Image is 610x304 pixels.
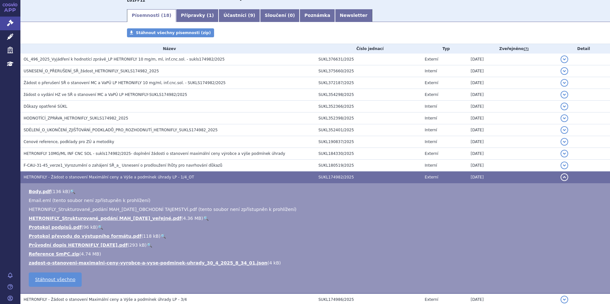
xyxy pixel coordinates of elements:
[203,216,209,221] a: 🔍
[29,207,296,212] span: HETRONIFLY_Strukturované_podání MAH_[DATE]_OBCHODNÍ TAJEMSTVÍ.pdf (tento soubor není zpřístupněn ...
[136,31,211,35] span: Stáhnout všechny písemnosti (zip)
[425,69,437,73] span: Interní
[425,151,438,156] span: Externí
[315,160,421,171] td: SUKL180519/2025
[561,55,568,63] button: detail
[24,128,218,132] span: SDĚLENÍ_O_UKONČENÍ_ZJIŠŤOVÁNÍ_PODKLADŮ_PRO_ROZHODNUTÍ_HETRONIFLY_SUKLS174982_2025
[24,175,194,179] span: HETRONFILY - Žádost o stanovení Maximální ceny a Výše a podmínek úhrady LP - 1/4_OT
[561,173,568,181] button: detail
[315,65,421,77] td: SUKL375660/2025
[24,81,226,85] span: Žádost o přerušení SŘ o stanovení MC a VaPÚ LP HETRONIFLY 10 mg/ml, inf.cnc.sol. - SUKLS174982/2025
[29,242,604,248] li: ( )
[561,126,568,134] button: detail
[98,225,103,230] a: 🔍
[561,296,568,303] button: detail
[467,54,557,65] td: [DATE]
[183,216,201,221] span: 4.36 MB
[127,28,214,37] a: Stáhnout všechny písemnosti (zip)
[147,242,152,248] a: 🔍
[29,272,82,287] a: Stáhnout všechno
[209,13,212,18] span: 1
[425,175,438,179] span: Externí
[24,116,128,120] span: HODNOTÍCÍ_ZPRÁVA_HETRONIFLY_SUKLS174982_2025
[29,189,51,194] a: Body.pdf
[29,188,604,195] li: ( )
[467,44,557,54] th: Zveřejněno
[24,151,285,156] span: HETRONIFLY 10MG/ML INF CNC SOL - sukls174982/2025- doplnění žádosti o stanovení maximální ceny vý...
[24,92,187,97] span: žádost o vydání HZ ve SŘ o stanovení MC a VaPÚ LP HETRONIFLY-SUKLS174982/2025
[425,140,437,144] span: Interní
[29,224,604,230] li: ( )
[524,47,529,51] abbr: (?)
[425,297,438,302] span: Externí
[176,9,219,22] a: Přípravky (1)
[315,171,421,183] td: SUKL174982/2025
[425,116,437,120] span: Interní
[561,150,568,157] button: detail
[561,138,568,146] button: detail
[467,171,557,183] td: [DATE]
[557,44,610,54] th: Detail
[467,101,557,112] td: [DATE]
[561,114,568,122] button: detail
[81,251,99,257] span: 4.74 MB
[561,162,568,169] button: detail
[29,234,141,239] a: Protokol převodu do výstupního formátu.pdf
[425,92,438,97] span: Externí
[250,13,253,18] span: 9
[561,67,568,75] button: detail
[29,233,604,239] li: ( )
[315,44,421,54] th: Číslo jednací
[315,148,421,160] td: SUKL184330/2025
[467,89,557,101] td: [DATE]
[467,65,557,77] td: [DATE]
[269,260,279,265] span: 4 kB
[467,136,557,148] td: [DATE]
[29,251,604,257] li: ( )
[20,44,315,54] th: Název
[315,89,421,101] td: SUKL354298/2025
[24,57,225,62] span: OL_496_2025_Vyjádření k hodnotící zprávě_LP HETRONIFLY 10 mg/m, ml, inf.cnc.sol. - sukls174982/2025
[315,124,421,136] td: SUKL352401/2025
[143,234,159,239] span: 118 kB
[70,189,75,194] a: 🔍
[421,44,467,54] th: Typ
[467,160,557,171] td: [DATE]
[561,103,568,110] button: detail
[561,79,568,87] button: detail
[315,112,421,124] td: SUKL352398/2025
[160,234,166,239] a: 🔍
[425,81,438,85] span: Externí
[29,260,604,266] li: ( )
[290,13,293,18] span: 0
[467,77,557,89] td: [DATE]
[24,69,159,73] span: USNESENÍ_O_PŘERUŠENÍ_SŘ_žádost_HETRONIFLY_SUKLS174982_2025
[24,140,114,144] span: Cenové reference, podklady pro ZÚ a metodiky
[260,9,300,22] a: Sloučení (0)
[29,242,128,248] a: Průvodní dopis HETRONIFLY [DATE].pdf
[315,101,421,112] td: SUKL352366/2025
[29,251,79,257] a: Reference SmPC.zip
[29,198,150,203] span: Email.eml (tento soubor není zpřístupněn k prohlížení)
[467,112,557,124] td: [DATE]
[315,77,421,89] td: SUKL372187/2025
[425,57,438,62] span: Externí
[561,91,568,98] button: detail
[127,9,176,22] a: Písemnosti (18)
[219,9,260,22] a: Účastníci (9)
[300,9,335,22] a: Poznámka
[24,104,67,109] span: Důkazy opatřené SÚKL
[29,215,604,221] li: ( )
[315,54,421,65] td: SUKL376631/2025
[315,136,421,148] td: SUKL190837/2025
[425,128,437,132] span: Interní
[29,260,267,265] a: zadost-o-stanoveni-maximalni-ceny-vyrobce-a-vyse-podminek-uhrady_30_4_2025_8_34_01.json
[129,242,145,248] span: 293 kB
[467,124,557,136] td: [DATE]
[29,225,82,230] a: Protokol podpisů.pdf
[24,163,222,168] span: F-CAU-31-45_verze1_Vyrozumění o zahájení SŘ_a_ Usnesení o prodloužení lhůty pro navrhování důkazů
[425,163,437,168] span: Interní
[29,216,181,221] a: HETRONIFLY_Strukturované_podání MAH_[DATE]_veřejné.pdf
[425,104,437,109] span: Interní
[335,9,372,22] a: Newsletter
